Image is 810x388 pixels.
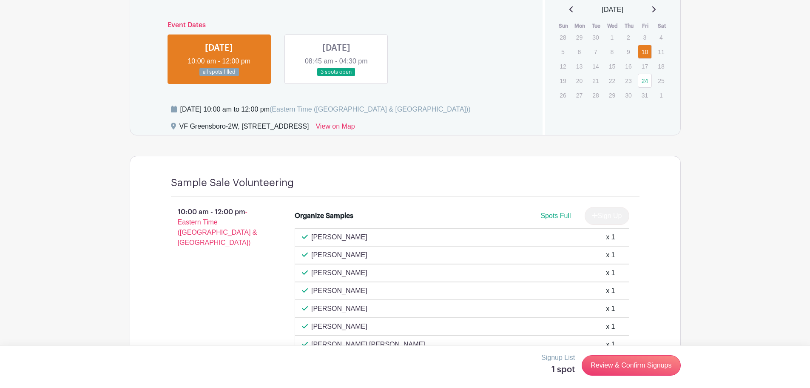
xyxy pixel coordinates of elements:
[654,22,670,30] th: Sat
[572,74,586,87] p: 20
[605,60,619,73] p: 15
[556,89,570,102] p: 26
[556,60,570,73] p: 12
[638,45,652,59] a: 10
[556,74,570,87] p: 19
[178,208,257,246] span: - Eastern Time ([GEOGRAPHIC_DATA] & [GEOGRAPHIC_DATA])
[606,304,615,314] div: x 1
[311,286,367,296] p: [PERSON_NAME]
[606,268,615,278] div: x 1
[602,5,623,15] span: [DATE]
[638,89,652,102] p: 31
[180,104,471,115] div: [DATE] 10:00 am to 12:00 pm
[179,121,309,135] div: VF Greensboro-2W, [STREET_ADDRESS]
[161,21,512,29] h6: Event Dates
[605,45,619,58] p: 8
[541,353,575,363] p: Signup List
[621,45,635,58] p: 9
[606,232,615,242] div: x 1
[621,22,637,30] th: Thu
[588,45,603,58] p: 7
[638,74,652,88] a: 24
[556,45,570,58] p: 5
[606,339,615,360] div: x 1
[654,60,668,73] p: 18
[621,74,635,87] p: 23
[605,89,619,102] p: 29
[541,365,575,375] h5: 1 spot
[606,250,615,260] div: x 1
[315,121,355,135] a: View on Map
[654,89,668,102] p: 1
[540,212,571,219] span: Spots Full
[654,31,668,44] p: 4
[295,211,353,221] div: Organize Samples
[157,204,281,251] p: 10:00 am - 12:00 pm
[638,31,652,44] p: 3
[605,74,619,87] p: 22
[654,45,668,58] p: 11
[588,22,605,30] th: Tue
[572,60,586,73] p: 13
[311,322,367,332] p: [PERSON_NAME]
[621,60,635,73] p: 16
[588,60,603,73] p: 14
[606,286,615,296] div: x 1
[270,106,471,113] span: (Eastern Time ([GEOGRAPHIC_DATA] & [GEOGRAPHIC_DATA]))
[582,355,680,376] a: Review & Confirm Signups
[572,22,588,30] th: Mon
[637,22,654,30] th: Fri
[311,232,367,242] p: [PERSON_NAME]
[171,177,294,189] h4: Sample Sale Volunteering
[621,31,635,44] p: 2
[572,31,586,44] p: 29
[606,322,615,332] div: x 1
[605,22,621,30] th: Wed
[605,31,619,44] p: 1
[588,74,603,87] p: 21
[311,268,367,278] p: [PERSON_NAME]
[572,89,586,102] p: 27
[654,74,668,87] p: 25
[555,22,572,30] th: Sun
[588,31,603,44] p: 30
[638,60,652,73] p: 17
[311,339,437,350] p: [PERSON_NAME] [PERSON_NAME]
[621,89,635,102] p: 30
[588,89,603,102] p: 28
[572,45,586,58] p: 6
[311,250,367,260] p: [PERSON_NAME]
[311,304,367,314] p: [PERSON_NAME]
[556,31,570,44] p: 28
